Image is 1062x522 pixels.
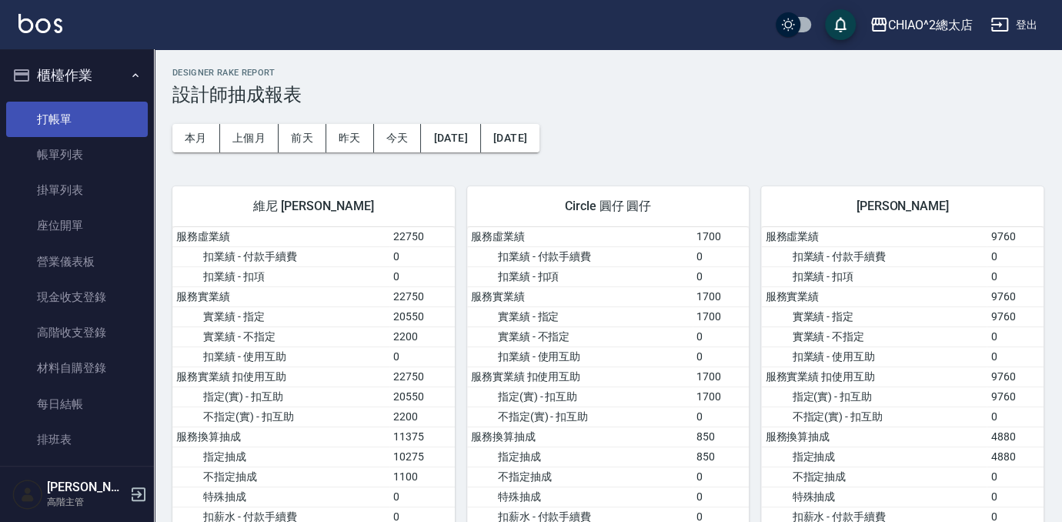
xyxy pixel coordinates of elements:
td: 特殊抽成 [761,487,987,507]
td: 指定抽成 [467,447,693,467]
td: 實業績 - 指定 [467,306,693,326]
a: 每日結帳 [6,386,148,422]
td: 10275 [389,447,454,467]
td: 服務虛業績 [467,227,693,247]
div: CHIAO^2總太店 [888,15,973,35]
img: Person [12,479,43,510]
button: 登出 [984,11,1044,39]
h3: 設計師抽成報表 [172,84,1044,105]
button: save [825,9,856,40]
td: 扣業績 - 使用互助 [761,346,987,366]
td: 850 [693,427,750,447]
td: 扣業績 - 付款手續費 [467,246,693,266]
td: 0 [693,266,750,286]
td: 4880 [987,427,1044,447]
td: 不指定抽成 [761,467,987,487]
td: 扣業績 - 付款手續費 [172,246,389,266]
td: 0 [389,346,454,366]
td: 0 [693,487,750,507]
td: 9760 [987,286,1044,306]
td: 特殊抽成 [172,487,389,507]
td: 0 [987,487,1044,507]
td: 2200 [389,407,454,427]
td: 服務實業績 扣使用互助 [467,366,693,386]
td: 服務虛業績 [761,227,987,247]
td: 0 [693,246,750,266]
a: 打帳單 [6,102,148,137]
td: 指定(實) - 扣互助 [761,386,987,407]
td: 扣業績 - 扣項 [172,266,389,286]
a: 現金收支登錄 [6,279,148,315]
td: 不指定抽成 [467,467,693,487]
h5: [PERSON_NAME] [47,480,125,495]
td: 特殊抽成 [467,487,693,507]
td: 0 [693,407,750,427]
td: 20550 [389,306,454,326]
td: 服務虛業績 [172,227,389,247]
td: 0 [389,246,454,266]
td: 1700 [693,227,750,247]
button: 昨天 [326,124,374,152]
td: 0 [987,326,1044,346]
td: 1700 [693,386,750,407]
td: 1700 [693,366,750,386]
td: 扣業績 - 使用互助 [467,346,693,366]
td: 服務換算抽成 [761,427,987,447]
td: 20550 [389,386,454,407]
td: 扣業績 - 使用互助 [172,346,389,366]
td: 服務實業績 扣使用互助 [761,366,987,386]
h2: Designer Rake Report [172,68,1044,78]
td: 0 [693,467,750,487]
td: 0 [987,407,1044,427]
td: 不指定(實) - 扣互助 [172,407,389,427]
a: 座位開單 [6,208,148,243]
td: 0 [693,326,750,346]
td: 實業績 - 不指定 [467,326,693,346]
td: 服務實業績 [467,286,693,306]
td: 實業績 - 不指定 [172,326,389,346]
td: 9760 [987,386,1044,407]
td: 不指定抽成 [172,467,389,487]
td: 扣業績 - 扣項 [467,266,693,286]
img: Logo [18,14,62,33]
td: 22750 [389,366,454,386]
td: 9760 [987,227,1044,247]
td: 9760 [987,306,1044,326]
td: 0 [987,266,1044,286]
button: 櫃檯作業 [6,55,148,95]
td: 0 [987,346,1044,366]
td: 扣業績 - 扣項 [761,266,987,286]
td: 指定抽成 [172,447,389,467]
td: 1700 [693,286,750,306]
td: 22750 [389,227,454,247]
td: 服務實業績 [761,286,987,306]
span: [PERSON_NAME] [780,199,1025,214]
button: [DATE] [421,124,480,152]
button: 今天 [374,124,422,152]
td: 指定(實) - 扣互助 [172,386,389,407]
a: 現場電腦打卡 [6,457,148,493]
a: 營業儀表板 [6,244,148,279]
a: 掛單列表 [6,172,148,208]
td: 4880 [987,447,1044,467]
p: 高階主管 [47,495,125,509]
td: 實業績 - 指定 [172,306,389,326]
td: 9760 [987,366,1044,386]
td: 2200 [389,326,454,346]
a: 排班表 [6,422,148,457]
td: 實業績 - 不指定 [761,326,987,346]
td: 1700 [693,306,750,326]
button: 前天 [279,124,326,152]
td: 服務換算抽成 [467,427,693,447]
td: 實業績 - 指定 [761,306,987,326]
td: 服務實業績 [172,286,389,306]
a: 帳單列表 [6,137,148,172]
a: 材料自購登錄 [6,350,148,386]
button: CHIAO^2總太店 [863,9,979,41]
td: 0 [987,467,1044,487]
td: 指定(實) - 扣互助 [467,386,693,407]
td: 0 [389,266,454,286]
span: Circle 圓仔 圓仔 [486,199,731,214]
td: 0 [987,246,1044,266]
td: 不指定(實) - 扣互助 [761,407,987,427]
